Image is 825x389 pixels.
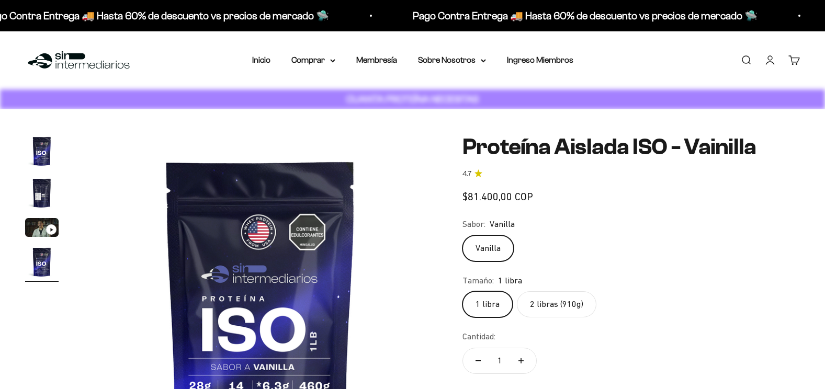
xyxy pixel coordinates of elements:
[463,348,493,373] button: Reducir cantidad
[462,330,495,344] label: Cantidad:
[25,134,59,168] img: Proteína Aislada ISO - Vainilla
[25,245,59,279] img: Proteína Aislada ISO - Vainilla
[25,134,59,171] button: Ir al artículo 1
[25,245,59,282] button: Ir al artículo 4
[462,134,800,159] h1: Proteína Aislada ISO - Vainilla
[252,55,270,64] a: Inicio
[507,55,573,64] a: Ingreso Miembros
[462,168,800,180] a: 4.74.7 de 5.0 estrellas
[25,176,59,213] button: Ir al artículo 2
[25,176,59,210] img: Proteína Aislada ISO - Vainilla
[462,188,533,205] sale-price: $81.400,00 COP
[462,168,471,180] span: 4.7
[498,274,522,288] span: 1 libra
[462,218,485,231] legend: Sabor:
[506,348,536,373] button: Aumentar cantidad
[418,53,486,67] summary: Sobre Nosotros
[291,53,335,67] summary: Comprar
[462,274,494,288] legend: Tamaño:
[25,218,59,240] button: Ir al artículo 3
[356,55,397,64] a: Membresía
[346,94,479,105] strong: CUANTA PROTEÍNA NECESITAS
[374,7,719,24] p: Pago Contra Entrega 🚚 Hasta 60% de descuento vs precios de mercado 🛸
[490,218,515,231] span: Vanilla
